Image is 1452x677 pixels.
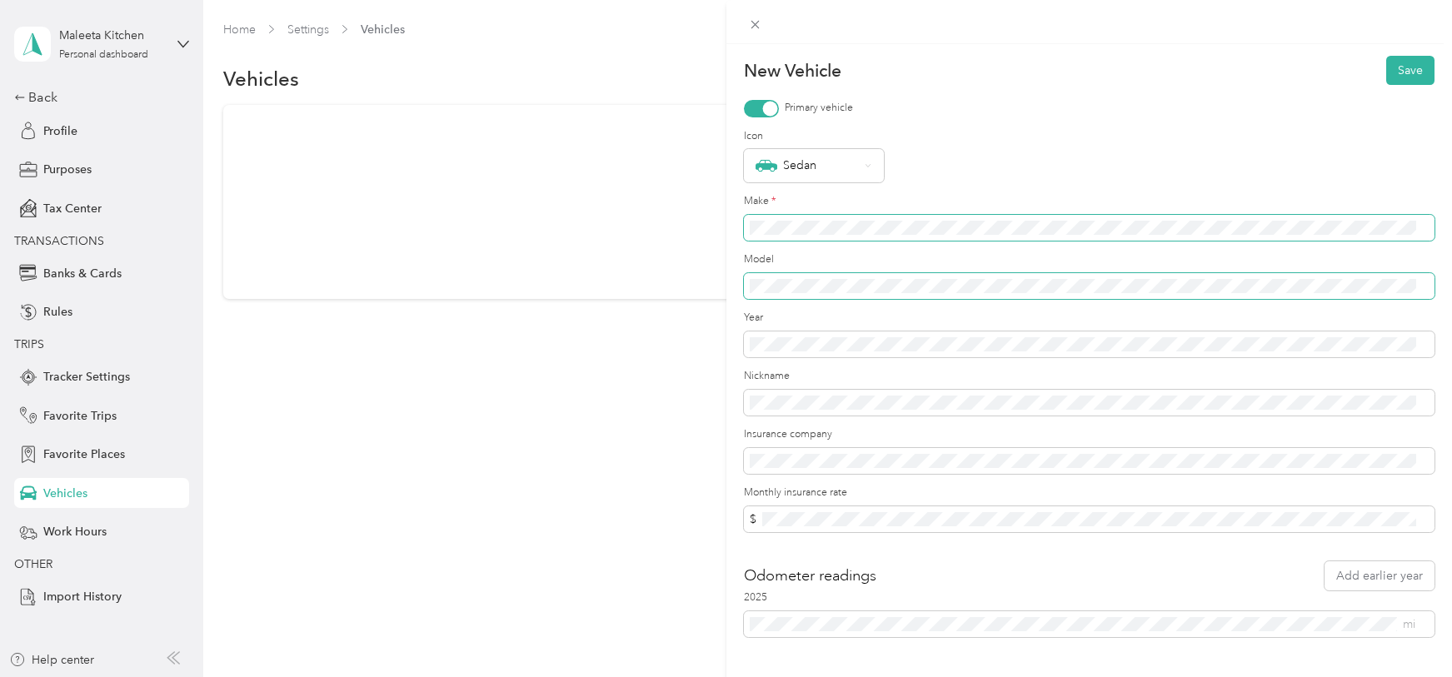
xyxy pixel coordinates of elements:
[1359,584,1452,677] iframe: Everlance-gr Chat Button Frame
[744,485,1435,500] label: Monthly insurance rate
[744,590,1435,605] label: 2025
[756,155,777,177] img: Sedan
[750,512,756,526] span: $
[744,129,1435,144] label: Icon
[744,311,1435,326] label: Year
[785,101,853,116] label: Primary vehicle
[1325,561,1435,590] button: Add earlier year
[744,427,1435,442] label: Insurance company
[744,59,841,82] p: New Vehicle
[744,369,1435,384] label: Nickname
[744,252,1435,267] label: Model
[756,155,860,177] div: Sedan
[744,194,1435,209] label: Make
[1386,56,1435,85] button: Save
[744,565,876,587] h2: Odometer readings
